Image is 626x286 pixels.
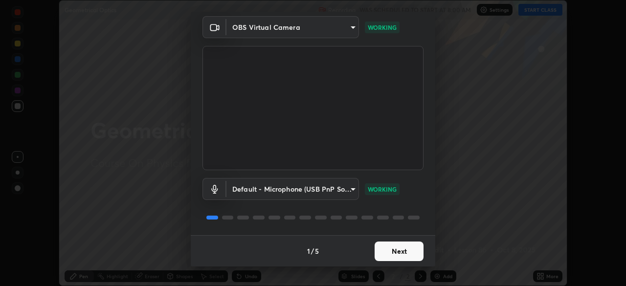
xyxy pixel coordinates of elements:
p: WORKING [368,23,397,32]
div: OBS Virtual Camera [226,16,359,38]
h4: 5 [315,246,319,256]
button: Next [375,242,424,261]
p: WORKING [368,185,397,194]
h4: / [311,246,314,256]
div: OBS Virtual Camera [226,178,359,200]
h4: 1 [307,246,310,256]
